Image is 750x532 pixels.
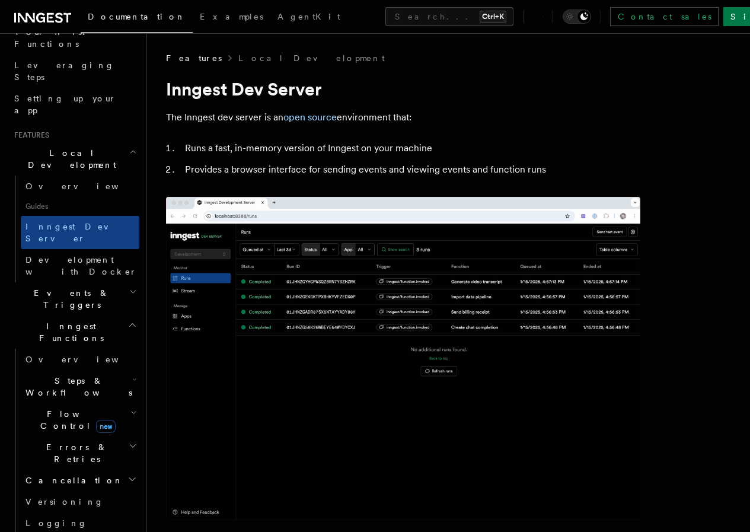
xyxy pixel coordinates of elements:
a: AgentKit [270,4,347,32]
li: Provides a browser interface for sending events and viewing events and function runs [181,161,640,178]
span: Examples [200,12,263,21]
a: Contact sales [610,7,719,26]
kbd: Ctrl+K [480,11,506,23]
a: Overview [21,176,139,197]
span: Inngest Dev Server [25,222,127,243]
button: Inngest Functions [9,316,139,349]
span: Development with Docker [25,255,137,276]
span: Documentation [88,12,186,21]
span: AgentKit [277,12,340,21]
h1: Inngest Dev Server [166,78,640,100]
span: Overview [25,355,148,364]
span: Versioning [25,497,104,506]
a: open source [283,112,337,123]
span: Steps & Workflows [21,375,132,399]
a: Overview [21,349,139,370]
button: Search...Ctrl+K [385,7,513,26]
button: Toggle dark mode [563,9,591,24]
span: Local Development [9,147,129,171]
a: Your first Functions [9,21,139,55]
a: Documentation [81,4,193,33]
button: Local Development [9,142,139,176]
img: Dev Server Demo [166,197,640,520]
button: Events & Triggers [9,282,139,316]
a: Local Development [238,52,385,64]
span: Leveraging Steps [14,60,114,82]
span: Features [166,52,222,64]
span: new [96,420,116,433]
span: Setting up your app [14,94,116,115]
span: Inngest Functions [9,320,128,344]
li: Runs a fast, in-memory version of Inngest on your machine [181,140,640,157]
span: Errors & Retries [21,441,129,465]
a: Leveraging Steps [9,55,139,88]
a: Examples [193,4,270,32]
span: Features [9,130,49,140]
a: Inngest Dev Server [21,216,139,249]
button: Flow Controlnew [21,403,139,437]
a: Versioning [21,491,139,512]
p: The Inngest dev server is an environment that: [166,109,640,126]
button: Cancellation [21,470,139,491]
div: Local Development [9,176,139,282]
span: Cancellation [21,474,123,486]
span: Events & Triggers [9,287,129,311]
span: Guides [21,197,139,216]
button: Errors & Retries [21,437,139,470]
span: Overview [25,181,148,191]
button: Steps & Workflows [21,370,139,403]
a: Development with Docker [21,249,139,282]
span: Flow Control [21,408,130,432]
span: Logging [25,518,87,528]
a: Setting up your app [9,88,139,121]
